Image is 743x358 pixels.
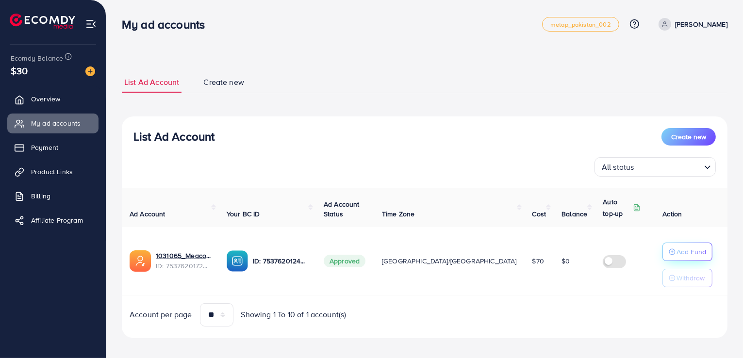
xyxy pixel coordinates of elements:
[677,272,705,284] p: Withdraw
[241,309,347,320] span: Showing 1 To 10 of 1 account(s)
[130,209,165,219] span: Ad Account
[677,246,706,258] p: Add Fund
[600,160,636,174] span: All status
[31,167,73,177] span: Product Links
[253,255,308,267] p: ID: 7537620124438921223
[203,77,244,88] span: Create new
[31,191,50,201] span: Billing
[382,209,414,219] span: Time Zone
[7,186,99,206] a: Billing
[85,18,97,30] img: menu
[31,94,60,104] span: Overview
[382,256,517,266] span: [GEOGRAPHIC_DATA]/[GEOGRAPHIC_DATA]
[31,215,83,225] span: Affiliate Program
[550,21,611,28] span: metap_pakistan_002
[324,199,360,219] span: Ad Account Status
[7,211,99,230] a: Affiliate Program
[227,250,248,272] img: ic-ba-acc.ded83a64.svg
[31,143,58,152] span: Payment
[133,130,215,144] h3: List Ad Account
[661,128,716,146] button: Create new
[156,251,211,260] a: 1031065_Meacollection_1754989160099
[7,138,99,157] a: Payment
[542,17,619,32] a: metap_pakistan_002
[532,209,546,219] span: Cost
[637,158,700,174] input: Search for option
[561,256,570,266] span: $0
[10,14,75,29] img: logo
[675,18,727,30] p: [PERSON_NAME]
[122,17,213,32] h3: My ad accounts
[130,250,151,272] img: ic-ads-acc.e4c84228.svg
[702,314,736,351] iframe: Chat
[124,77,179,88] span: List Ad Account
[156,261,211,271] span: ID: 7537620172400705543
[7,89,99,109] a: Overview
[594,157,716,177] div: Search for option
[7,162,99,181] a: Product Links
[130,309,192,320] span: Account per page
[655,18,727,31] a: [PERSON_NAME]
[156,251,211,271] div: <span class='underline'>1031065_Meacollection_1754989160099</span></br>7537620172400705543
[31,118,81,128] span: My ad accounts
[11,64,28,78] span: $30
[85,66,95,76] img: image
[671,132,706,142] span: Create new
[561,209,587,219] span: Balance
[662,209,682,219] span: Action
[532,256,544,266] span: $70
[11,53,63,63] span: Ecomdy Balance
[662,243,712,261] button: Add Fund
[603,196,631,219] p: Auto top-up
[7,114,99,133] a: My ad accounts
[662,269,712,287] button: Withdraw
[324,255,365,267] span: Approved
[227,209,260,219] span: Your BC ID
